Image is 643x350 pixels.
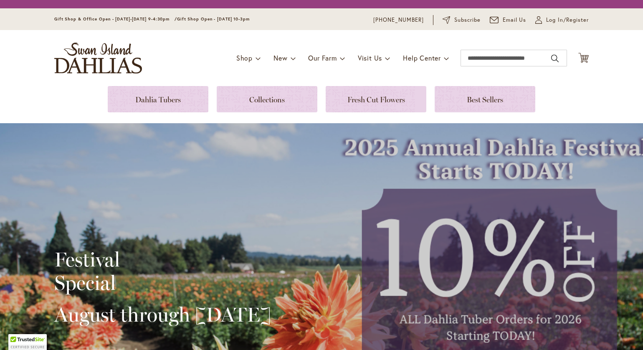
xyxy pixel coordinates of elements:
h2: August through [DATE] [54,303,271,326]
div: TrustedSite Certified [8,334,47,350]
a: [PHONE_NUMBER] [373,16,424,24]
button: Search [551,52,559,65]
span: Shop [236,53,253,62]
a: store logo [54,43,142,74]
span: Help Center [403,53,441,62]
h2: Festival Special [54,248,271,294]
span: Our Farm [308,53,337,62]
span: New [273,53,287,62]
span: Gift Shop Open - [DATE] 10-3pm [177,16,250,22]
span: Log In/Register [546,16,589,24]
span: Visit Us [358,53,382,62]
a: Subscribe [443,16,481,24]
span: Gift Shop & Office Open - [DATE]-[DATE] 9-4:30pm / [54,16,177,22]
span: Subscribe [454,16,481,24]
a: Email Us [490,16,527,24]
a: Log In/Register [535,16,589,24]
span: Email Us [503,16,527,24]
